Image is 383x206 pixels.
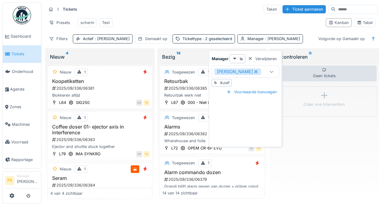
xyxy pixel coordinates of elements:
div: HT [136,151,142,157]
div: AF [248,145,254,151]
div: PS [256,145,262,151]
span: Zones [10,104,39,110]
div: Taken [264,5,280,14]
div: PS [144,151,150,157]
div: OPEM CR-6P EVO [188,145,222,151]
div: Nieuw [60,166,71,172]
div: 2025/09/336/06382 [164,131,262,137]
div: Verwijderen [245,55,279,63]
span: Voorraad [11,139,39,145]
div: IMA SYNKRO [76,151,101,157]
div: 2025/09/336/06379 [164,177,262,182]
strong: is [239,56,243,62]
div: SIG250 [76,100,90,105]
div: Wharehouse and folie [162,138,262,144]
div: Test [102,20,110,26]
div: Tickettype [183,36,232,42]
div: Blokkeren altijd [50,92,150,98]
div: Bezig [162,53,262,60]
div: 1 [208,69,209,75]
div: 1 [208,160,209,166]
strong: Tickets [60,6,80,12]
div: 1 [84,69,86,75]
div: Nieuw [60,69,71,75]
sup: 14 [176,53,180,60]
div: Manager [17,174,39,178]
div: Actief [83,36,130,42]
h3: Coffee doser 01- ejector axis in interference [50,124,150,136]
span: : [PERSON_NAME] [94,36,130,41]
h3: Retourbak [162,78,262,84]
div: Ticket aanmaken [282,5,326,13]
div: scherm [80,20,94,26]
span: Agenda [10,86,39,92]
div: Tabel [357,20,373,26]
div: [PERSON_NAME] [214,68,261,75]
sup: 4 [66,53,68,60]
div: Retourbak werk niet [162,92,262,98]
div: Grandi blijft alarm geven van dozen + grijper robot [162,184,262,189]
h3: Seram [50,175,150,181]
div: 2025/09/336/06385 [164,85,262,91]
div: Ikzelf [220,80,229,86]
div: Presets [46,18,73,27]
div: Voorwaarde toevoegen [224,88,279,96]
div: L64 [59,100,66,105]
div: Filters [46,34,70,43]
div: Gemaakt op [145,36,167,42]
div: Créer une intervention [303,101,345,107]
span: : 2 geselecteerd [201,36,232,41]
img: Badge_color-CXgf-gQk.svg [13,6,31,24]
div: Nieuw [60,115,71,121]
span: Rapportage [11,157,39,163]
div: KD [136,100,142,106]
div: 1 [84,166,86,172]
div: PS [144,100,150,106]
div: 1 [84,115,86,121]
div: Ejector and shuttle stuck together [50,144,150,149]
div: 4 van 4 zichtbaar [50,190,83,196]
span: Machines [12,122,39,127]
div: Te controleren [274,53,374,60]
span: Dashboard [11,33,39,39]
div: Geen tickets [272,66,377,81]
div: 000 - Niet in de lij... [188,100,225,105]
div: L67 [171,100,178,105]
strong: Manager [211,56,228,62]
li: PS [5,176,14,185]
div: 2025/09/336/06383 [51,137,150,142]
div: 1 [208,115,209,121]
h3: Alarms [162,124,262,130]
sup: 0 [309,53,312,60]
div: L79 [59,151,66,157]
h3: Koopetiketten [50,78,150,84]
div: Nieuw [50,53,150,60]
div: Toegewezen [172,160,195,166]
div: 14 van 14 zichtbaar [162,190,198,196]
div: Manager [247,36,300,42]
div: Kanban [328,20,349,26]
div: 2025/09/336/06381 [51,85,150,91]
span: Tickets [11,51,39,57]
div: Toegewezen [172,69,195,75]
div: 2025/09/336/06384 [51,182,150,188]
span: Onderhoud [12,69,39,74]
div: L72 [171,145,178,151]
li: [PERSON_NAME] [17,174,39,187]
div: Toegewezen [172,115,195,121]
div: Volgorde op Gemaakt op [316,34,367,43]
span: : [PERSON_NAME] [264,36,300,41]
h3: Alarm commando dozen [162,170,262,175]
